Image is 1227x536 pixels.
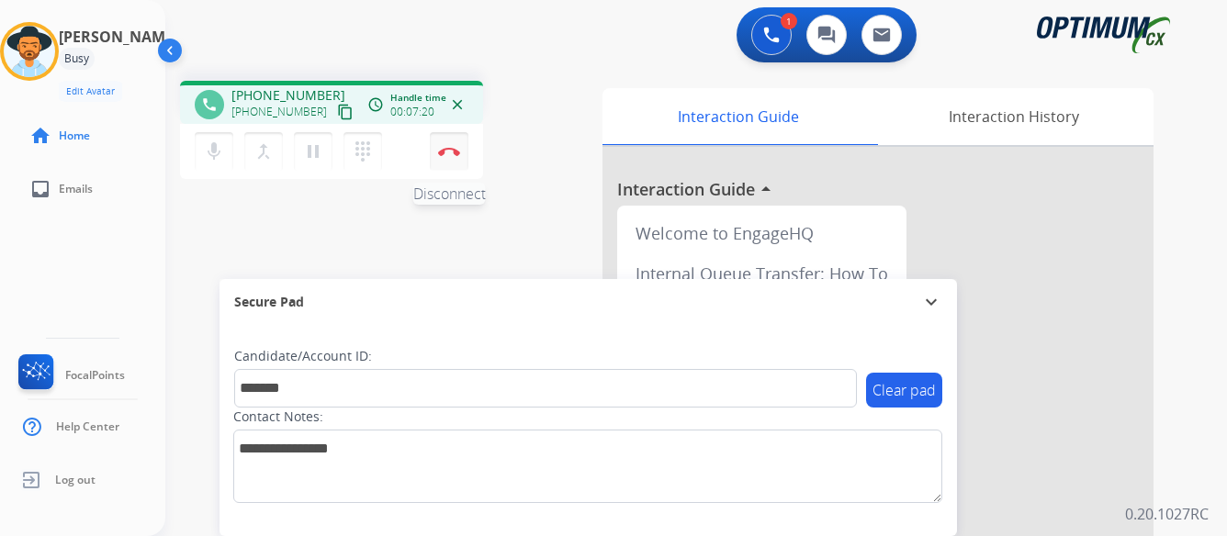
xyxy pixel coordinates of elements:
button: Edit Avatar [59,81,122,102]
mat-icon: dialpad [352,140,374,162]
span: FocalPoints [65,368,125,383]
div: Busy [59,48,95,70]
span: Emails [59,182,93,196]
span: [PHONE_NUMBER] [231,86,345,105]
div: Interaction History [873,88,1154,145]
span: [PHONE_NUMBER] [231,105,327,119]
mat-icon: expand_more [920,291,942,313]
a: FocalPoints [15,354,125,396]
span: Help Center [56,419,119,434]
p: 0.20.1027RC [1125,503,1209,525]
label: Candidate/Account ID: [234,347,372,365]
mat-icon: close [449,96,466,113]
div: Interaction Guide [602,88,873,145]
label: Contact Notes: [233,408,323,426]
img: avatar [4,26,55,77]
img: control [438,147,460,156]
span: 00:07:20 [390,105,434,119]
div: Internal Queue Transfer: How To [625,253,899,294]
mat-icon: content_copy [337,104,354,120]
mat-icon: access_time [367,96,384,113]
div: Welcome to EngageHQ [625,213,899,253]
span: Secure Pad [234,293,304,311]
mat-icon: inbox [29,178,51,200]
mat-icon: phone [201,96,218,113]
mat-icon: mic [203,140,225,162]
h3: [PERSON_NAME] [59,26,178,48]
span: Disconnect [413,183,486,205]
button: Disconnect [430,132,468,171]
mat-icon: merge_type [253,140,275,162]
span: Handle time [390,91,446,105]
div: 1 [781,13,797,29]
span: Home [59,128,90,143]
span: Log out [55,473,96,487]
mat-icon: home [29,125,51,147]
button: Clear pad [866,373,942,408]
mat-icon: pause [302,140,324,162]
